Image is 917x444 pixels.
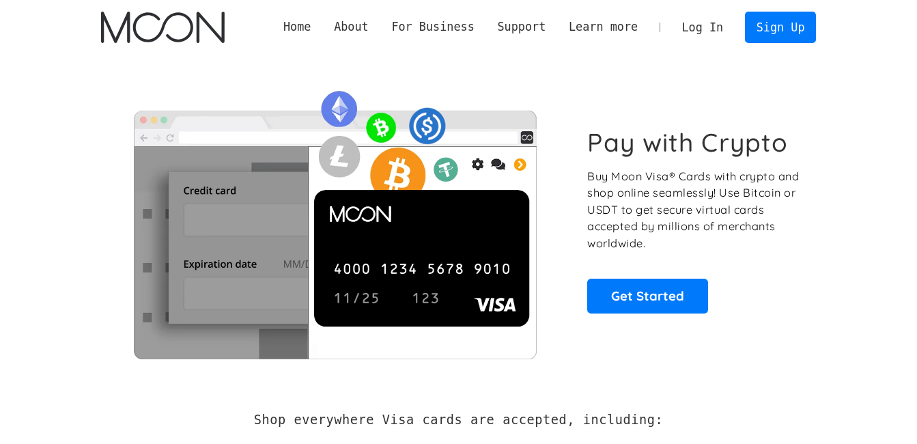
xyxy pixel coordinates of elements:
h1: Pay with Crypto [587,127,788,158]
div: Support [497,18,546,36]
div: About [334,18,369,36]
h2: Shop everywhere Visa cards are accepted, including: [254,413,663,428]
div: Learn more [569,18,638,36]
a: Get Started [587,279,708,313]
div: Support [486,18,557,36]
div: For Business [391,18,474,36]
a: Home [272,18,322,36]
div: About [322,18,380,36]
div: For Business [380,18,486,36]
img: Moon Logo [101,12,225,43]
a: Log In [671,12,735,42]
div: Learn more [557,18,649,36]
p: Buy Moon Visa® Cards with crypto and shop online seamlessly! Use Bitcoin or USDT to get secure vi... [587,168,801,252]
a: Sign Up [745,12,816,42]
img: Moon Cards let you spend your crypto anywhere Visa is accepted. [101,81,569,359]
a: home [101,12,225,43]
